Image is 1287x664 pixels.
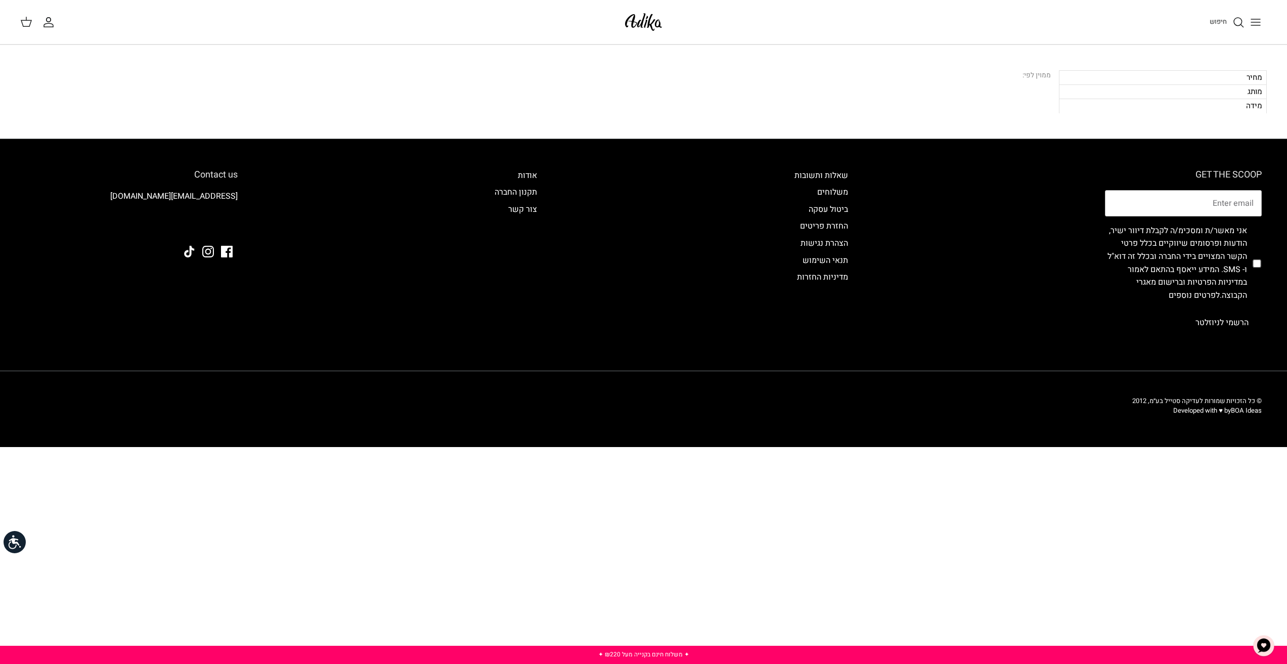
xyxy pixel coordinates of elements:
[202,246,214,257] a: Instagram
[1105,190,1262,216] input: Email
[1059,84,1267,99] div: מותג
[1245,11,1267,33] button: Toggle menu
[1132,396,1262,406] span: © כל הזכויות שמורות לעדיקה סטייל בע״מ, 2012
[809,203,848,215] a: ביטול עסקה
[800,220,848,232] a: החזרת פריטים
[508,203,537,215] a: צור קשר
[110,190,238,202] a: [EMAIL_ADDRESS][DOMAIN_NAME]
[495,186,537,198] a: תקנון החברה
[784,169,858,336] div: Secondary navigation
[1105,169,1262,181] h6: GET THE SCOOP
[794,169,848,182] a: שאלות ותשובות
[803,254,848,267] a: תנאי השימוש
[1059,70,1267,84] div: מחיר
[817,186,848,198] a: משלוחים
[801,237,848,249] a: הצהרת נגישות
[1231,406,1262,415] a: BOA Ideas
[42,16,59,28] a: החשבון שלי
[1210,16,1245,28] a: חיפוש
[1059,99,1267,113] div: מידה
[1105,225,1247,302] label: אני מאשר/ת ומסכימ/ה לקבלת דיוור ישיר, הודעות ופרסומים שיווקיים בכלל פרטי הקשר המצויים בידי החברה ...
[1023,70,1051,81] div: ממוין לפי:
[518,169,537,182] a: אודות
[622,10,665,34] img: Adika IL
[1169,289,1220,301] a: לפרטים נוספים
[1249,631,1279,661] button: צ'אט
[1182,310,1262,335] button: הרשמי לניוזלטר
[797,271,848,283] a: מדיניות החזרות
[484,169,547,336] div: Secondary navigation
[184,246,195,257] a: Tiktok
[598,650,689,659] a: ✦ משלוח חינם בקנייה מעל ₪220 ✦
[25,169,238,181] h6: Contact us
[1210,17,1227,26] span: חיפוש
[221,246,233,257] a: Facebook
[210,218,238,232] img: Adika IL
[1132,406,1262,415] p: Developed with ♥ by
